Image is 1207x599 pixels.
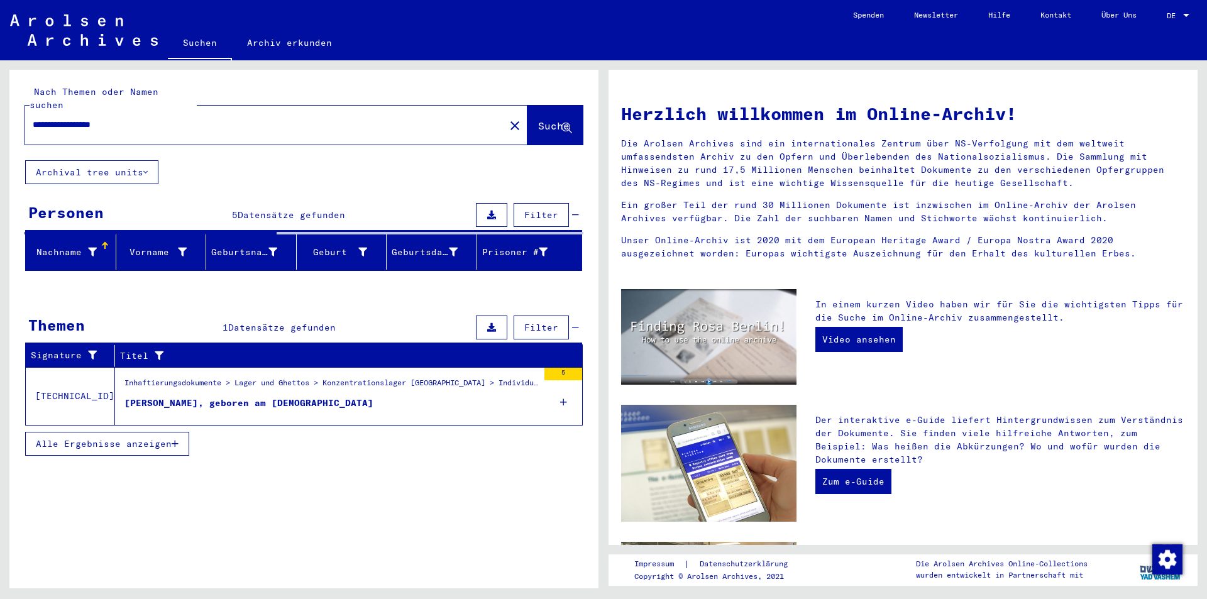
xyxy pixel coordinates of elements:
div: Vorname [121,242,206,262]
mat-icon: close [507,118,522,133]
p: Der interaktive e-Guide liefert Hintergrundwissen zum Verständnis der Dokumente. Sie finden viele... [815,414,1185,466]
div: Geburt‏ [302,242,387,262]
mat-header-cell: Prisoner # [477,234,582,270]
div: Signature [31,346,114,366]
mat-header-cell: Vorname [116,234,207,270]
button: Filter [514,316,569,339]
div: Geburtsdatum [392,246,458,259]
a: Suchen [168,28,232,60]
div: [PERSON_NAME], geboren am [DEMOGRAPHIC_DATA] [124,397,373,410]
span: 5 [232,209,238,221]
div: Titel [120,346,567,366]
img: yv_logo.png [1137,554,1184,585]
p: Die Arolsen Archives Online-Collections [916,558,1088,569]
mat-header-cell: Geburtsname [206,234,297,270]
div: Themen [28,314,85,336]
span: Datensätze gefunden [228,322,336,333]
mat-header-cell: Nachname [26,234,116,270]
div: Geburtsname [211,246,277,259]
div: Prisoner # [482,242,567,262]
div: Inhaftierungsdokumente > Lager und Ghettos > Konzentrationslager [GEOGRAPHIC_DATA] > Individuelle... [124,377,538,395]
div: Geburtsdatum [392,242,477,262]
h1: Herzlich willkommen im Online-Archiv! [621,101,1185,127]
span: Alle Ergebnisse anzeigen [36,438,172,449]
p: Copyright © Arolsen Archives, 2021 [634,571,803,582]
button: Alle Ergebnisse anzeigen [25,432,189,456]
a: Zum e-Guide [815,469,891,494]
a: Impressum [634,558,684,571]
div: Titel [120,349,551,363]
div: Geburtsname [211,242,296,262]
p: Die Arolsen Archives sind ein internationales Zentrum über NS-Verfolgung mit dem weltweit umfasse... [621,137,1185,190]
span: DE [1167,11,1181,20]
p: Unser Online-Archiv ist 2020 mit dem European Heritage Award / Europa Nostra Award 2020 ausgezeic... [621,234,1185,260]
div: Geburt‏ [302,246,368,259]
span: 1 [223,322,228,333]
div: Nachname [31,246,97,259]
button: Archival tree units [25,160,158,184]
td: [TECHNICAL_ID] [26,367,115,425]
span: Datensätze gefunden [238,209,345,221]
mat-header-cell: Geburt‏ [297,234,387,270]
div: Nachname [31,242,116,262]
div: Signature [31,349,99,362]
img: Arolsen_neg.svg [10,14,158,46]
a: Archiv erkunden [232,28,347,58]
span: Suche [538,119,570,132]
button: Clear [502,113,527,138]
mat-label: Nach Themen oder Namen suchen [30,86,158,111]
a: Video ansehen [815,327,903,352]
div: Prisoner # [482,246,548,259]
div: | [634,558,803,571]
p: Ein großer Teil der rund 30 Millionen Dokumente ist inzwischen im Online-Archiv der Arolsen Archi... [621,199,1185,225]
img: eguide.jpg [621,405,796,522]
span: Filter [524,209,558,221]
mat-header-cell: Geburtsdatum [387,234,477,270]
button: Suche [527,106,583,145]
span: Filter [524,322,558,333]
a: Datenschutzerklärung [690,558,803,571]
p: In einem kurzen Video haben wir für Sie die wichtigsten Tipps für die Suche im Online-Archiv zusa... [815,298,1185,324]
img: video.jpg [621,289,796,385]
img: Zustimmung ändern [1152,544,1182,574]
p: wurden entwickelt in Partnerschaft mit [916,569,1088,581]
div: Personen [28,201,104,224]
button: Filter [514,203,569,227]
div: Vorname [121,246,187,259]
div: 5 [544,368,582,380]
